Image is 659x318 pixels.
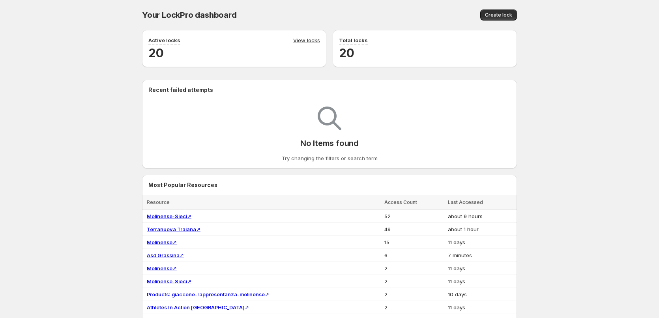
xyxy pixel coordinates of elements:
[448,199,483,205] span: Last Accessed
[446,288,517,301] td: 10 days
[339,45,511,61] h2: 20
[446,262,517,275] td: 11 days
[382,236,446,249] td: 15
[382,288,446,301] td: 2
[446,236,517,249] td: 11 days
[282,154,378,162] p: Try changing the filters or search term
[382,301,446,314] td: 2
[485,12,512,18] span: Create lock
[147,252,184,258] a: Asd Grassina↗
[382,210,446,223] td: 52
[147,291,269,297] a: Products: giaccone-rappresentanza-molinense↗
[446,249,517,262] td: 7 minutes
[147,199,170,205] span: Resource
[446,275,517,288] td: 11 days
[147,226,200,232] a: Terranuova Traiana↗
[318,107,341,130] img: Empty search results
[147,265,177,271] a: Molinense↗
[148,86,213,94] h2: Recent failed attempts
[339,36,368,44] p: Total locks
[384,199,417,205] span: Access Count
[148,36,180,44] p: Active locks
[446,210,517,223] td: about 9 hours
[147,278,191,284] a: Molinense-Sieci↗
[300,138,359,148] p: No Items found
[142,10,237,20] span: Your LockPro dashboard
[382,275,446,288] td: 2
[382,262,446,275] td: 2
[148,181,511,189] h2: Most Popular Resources
[446,301,517,314] td: 11 days
[446,223,517,236] td: about 1 hour
[148,45,320,61] h2: 20
[147,213,191,219] a: Molinense-Sieci↗
[382,223,446,236] td: 49
[147,239,177,245] a: Molinense↗
[293,36,320,45] a: View locks
[147,304,249,311] a: Athletes In Action [GEOGRAPHIC_DATA]↗
[382,249,446,262] td: 6
[480,9,517,21] button: Create lock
